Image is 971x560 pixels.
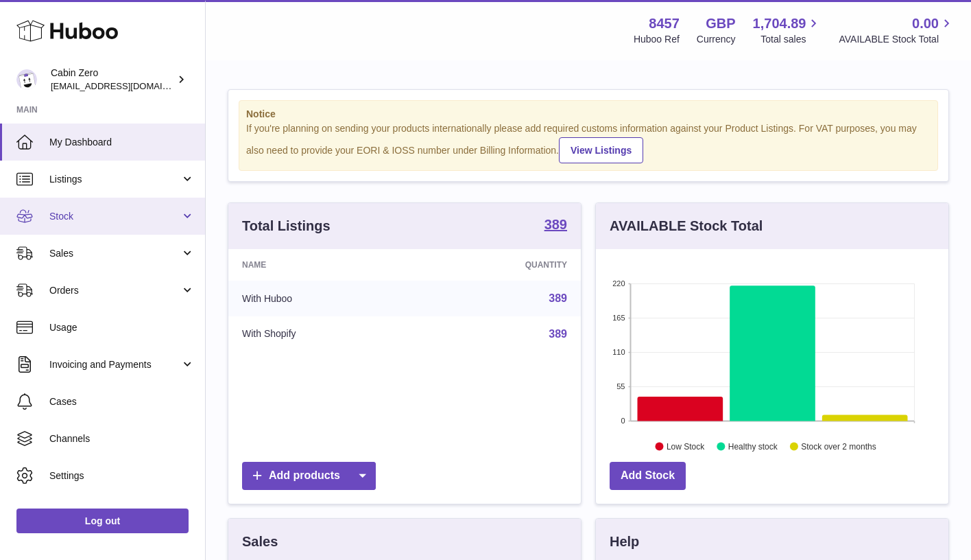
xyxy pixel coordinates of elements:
[616,382,625,390] text: 55
[612,314,625,322] text: 165
[760,33,822,46] span: Total sales
[839,33,955,46] span: AVAILABLE Stock Total
[49,136,195,149] span: My Dashboard
[753,14,806,33] span: 1,704.89
[706,14,735,33] strong: GBP
[51,67,174,93] div: Cabin Zero
[697,33,736,46] div: Currency
[418,249,581,281] th: Quantity
[839,14,955,46] a: 0.00 AVAILABLE Stock Total
[649,14,680,33] strong: 8457
[610,533,639,551] h3: Help
[246,122,931,163] div: If you're planning on sending your products internationally please add required customs informati...
[49,395,195,408] span: Cases
[549,328,567,340] a: 389
[49,469,195,482] span: Settings
[242,533,278,551] h3: Sales
[49,321,195,334] span: Usage
[246,108,931,121] strong: Notice
[49,173,180,186] span: Listings
[559,137,643,163] a: View Listings
[612,348,625,356] text: 110
[728,441,778,451] text: Healthy stock
[242,217,331,235] h3: Total Listings
[228,281,418,316] td: With Huboo
[16,69,37,90] img: debbychu@cabinzero.com
[549,292,567,304] a: 389
[49,210,180,223] span: Stock
[49,358,180,371] span: Invoicing and Payments
[49,247,180,260] span: Sales
[49,432,195,445] span: Channels
[610,462,686,490] a: Add Stock
[612,279,625,288] text: 220
[544,218,567,231] strong: 389
[912,14,939,33] span: 0.00
[16,509,189,533] a: Log out
[228,249,418,281] th: Name
[621,417,625,425] text: 0
[634,33,680,46] div: Huboo Ref
[544,218,567,234] a: 389
[228,316,418,352] td: With Shopify
[610,217,763,235] h3: AVAILABLE Stock Total
[753,14,822,46] a: 1,704.89 Total sales
[801,441,876,451] text: Stock over 2 months
[242,462,376,490] a: Add products
[49,284,180,297] span: Orders
[51,80,202,91] span: [EMAIL_ADDRESS][DOMAIN_NAME]
[667,441,705,451] text: Low Stock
